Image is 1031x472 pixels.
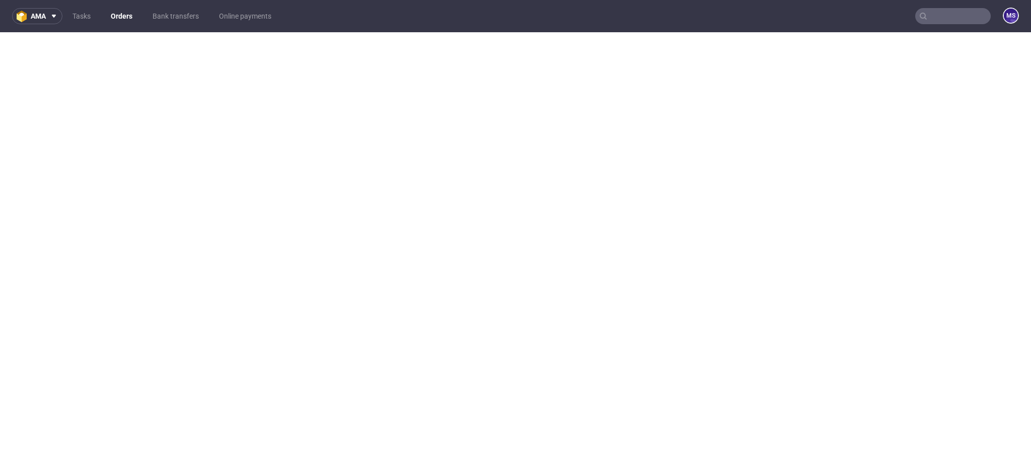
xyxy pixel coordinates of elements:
[12,8,62,24] button: ama
[66,8,97,24] a: Tasks
[1004,9,1018,23] figcaption: MS
[17,11,31,22] img: logo
[213,8,277,24] a: Online payments
[105,8,138,24] a: Orders
[31,13,46,20] span: ama
[146,8,205,24] a: Bank transfers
